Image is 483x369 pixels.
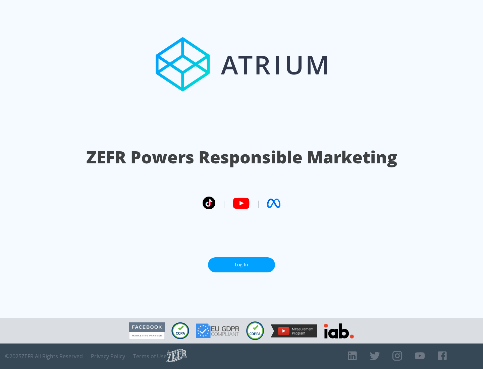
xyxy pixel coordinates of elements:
span: | [256,198,260,208]
a: Terms of Use [133,353,167,360]
a: Log In [208,257,275,272]
img: COPPA Compliant [246,321,264,340]
img: Facebook Marketing Partner [129,322,165,339]
span: | [222,198,226,208]
img: YouTube Measurement Program [271,324,317,337]
img: CCPA Compliant [171,322,189,339]
a: Privacy Policy [91,353,125,360]
img: GDPR Compliant [196,323,239,338]
h1: ZEFR Powers Responsible Marketing [86,146,397,169]
span: © 2025 ZEFR All Rights Reserved [5,353,83,360]
img: IAB [324,323,354,338]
